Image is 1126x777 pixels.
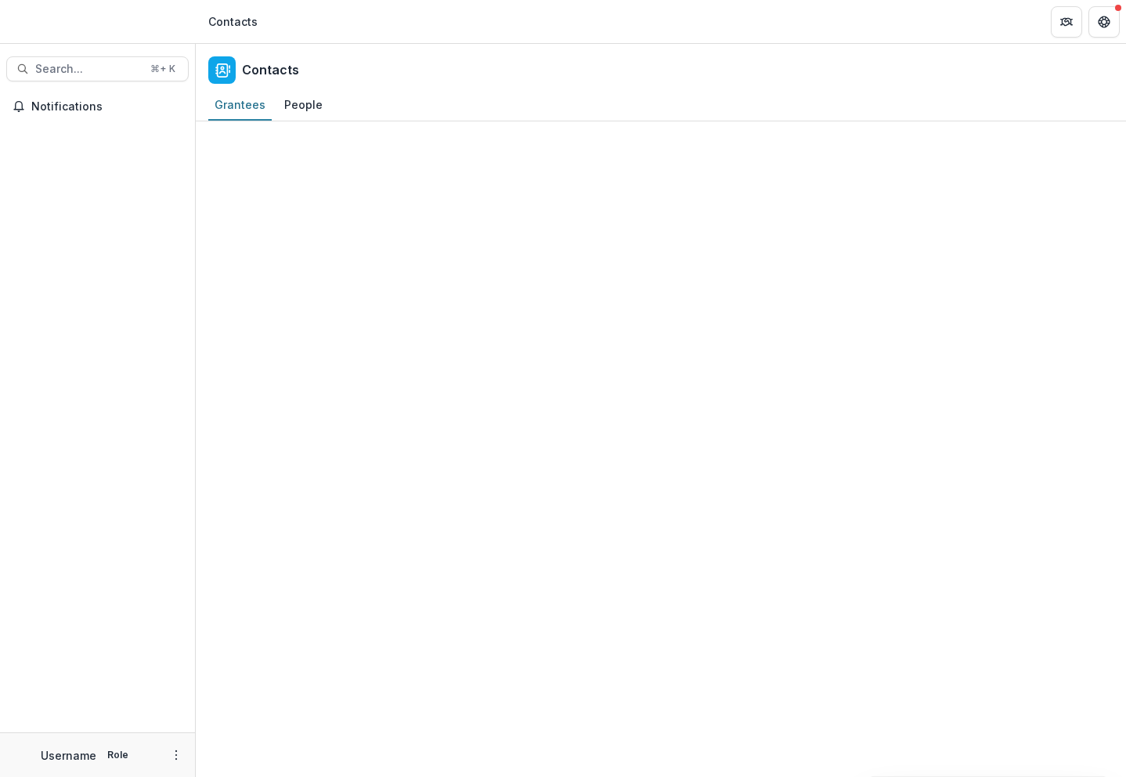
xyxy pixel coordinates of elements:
div: People [278,93,329,116]
h2: Contacts [242,63,299,78]
p: Username [41,747,96,764]
div: ⌘ + K [147,60,179,78]
p: Role [103,748,133,762]
a: Grantees [208,90,272,121]
button: More [167,746,186,764]
button: Partners [1051,6,1082,38]
span: Search... [35,63,141,76]
button: Search... [6,56,189,81]
span: Notifications [31,100,182,114]
button: Notifications [6,94,189,119]
button: Get Help [1088,6,1120,38]
a: People [278,90,329,121]
div: Grantees [208,93,272,116]
div: Contacts [208,13,258,30]
nav: breadcrumb [202,10,264,33]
